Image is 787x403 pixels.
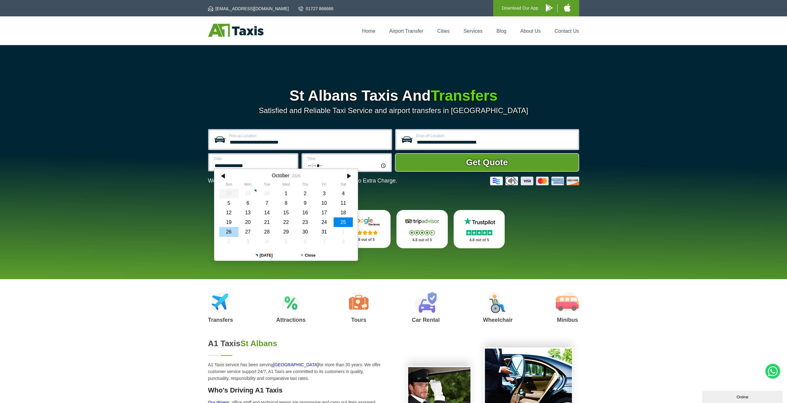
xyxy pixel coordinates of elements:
h3: Minibus [556,317,579,323]
a: Trustpilot Stars 4.8 out of 5 [454,210,505,248]
p: 4.8 out of 5 [403,236,441,244]
div: 08 October 2025 [276,198,296,208]
div: 01 October 2025 [276,189,296,198]
div: 13 October 2025 [238,208,257,217]
a: Home [362,28,375,34]
th: Saturday [334,182,353,188]
h3: Tours [349,317,369,323]
h3: Transfers [208,317,233,323]
div: 09 October 2025 [295,198,314,208]
a: Blog [496,28,506,34]
div: 07 November 2025 [314,237,334,246]
button: Get Quote [395,153,579,172]
div: 18 October 2025 [334,208,353,217]
button: Close [286,250,330,261]
th: Tuesday [257,182,276,188]
div: 06 November 2025 [295,237,314,246]
img: Attractions [281,292,300,313]
a: Tripadvisor Stars 4.8 out of 5 [396,210,448,248]
img: Trustpilot [461,217,498,226]
div: 01 November 2025 [334,227,353,237]
p: A1 Taxis service has been serving for more than 30 years. We offer customer service support 24/7,... [208,361,386,382]
h3: Wheelchair [483,317,513,323]
p: 4.8 out of 5 [460,236,498,244]
img: Google [346,217,383,226]
a: 01727 866666 [298,6,334,12]
div: 05 November 2025 [276,237,296,246]
a: Services [464,28,482,34]
label: Pick-up Location [229,134,387,138]
div: 03 November 2025 [238,237,257,246]
div: 2025 [292,174,300,178]
img: Tripadvisor [404,217,441,226]
p: Download Our App [502,4,538,12]
div: 15 October 2025 [276,208,296,217]
img: Minibus [556,292,579,313]
div: 31 October 2025 [314,227,334,237]
div: 06 October 2025 [238,198,257,208]
h2: A1 Taxis [208,339,386,348]
div: 17 October 2025 [314,208,334,217]
a: Cities [437,28,450,34]
a: Google Stars 4.8 out of 5 [339,210,391,248]
div: 29 October 2025 [276,227,296,237]
th: Friday [314,182,334,188]
img: A1 Taxis St Albans LTD [208,24,263,37]
img: A1 Taxis iPhone App [564,4,571,12]
div: 04 November 2025 [257,237,276,246]
div: 29 September 2025 [238,189,257,198]
h3: Who's Driving A1 Taxis [208,386,386,394]
h1: St Albans Taxis And [208,88,579,103]
div: 19 October 2025 [219,217,238,227]
a: [EMAIL_ADDRESS][DOMAIN_NAME] [208,6,289,12]
div: 05 October 2025 [219,198,238,208]
div: 16 October 2025 [295,208,314,217]
div: 14 October 2025 [257,208,276,217]
img: Car Rental [415,292,437,313]
th: Wednesday [276,182,296,188]
img: A1 Taxis Android App [546,4,553,12]
label: Time [307,157,387,161]
th: Sunday [219,182,238,188]
div: 08 November 2025 [334,237,353,246]
label: Drop-off Location [416,134,574,138]
p: 4.8 out of 5 [346,236,384,244]
span: The Car at No Extra Charge. [326,178,397,184]
img: Airport Transfers [211,292,230,313]
div: 02 November 2025 [219,237,238,246]
img: Stars [352,230,378,235]
img: Stars [409,230,435,235]
div: 11 October 2025 [334,198,353,208]
span: Transfers [431,87,498,104]
div: 27 October 2025 [238,227,257,237]
div: 07 October 2025 [257,198,276,208]
th: Monday [238,182,257,188]
div: 24 October 2025 [314,217,334,227]
div: 04 October 2025 [334,189,353,198]
div: 12 October 2025 [219,208,238,217]
a: Contact Us [554,28,579,34]
div: 28 October 2025 [257,227,276,237]
div: 30 September 2025 [257,189,276,198]
h3: Attractions [276,317,306,323]
span: St Albans [241,339,277,348]
div: 21 October 2025 [257,217,276,227]
iframe: chat widget [702,389,784,403]
div: 26 October 2025 [219,227,238,237]
div: October [272,173,289,178]
button: [DATE] [242,250,286,261]
a: About Us [520,28,541,34]
div: 20 October 2025 [238,217,257,227]
div: 28 September 2025 [219,189,238,198]
th: Thursday [295,182,314,188]
img: Wheelchair [488,292,508,313]
a: Airport Transfer [389,28,423,34]
h3: Car Rental [412,317,440,323]
div: 02 October 2025 [295,189,314,198]
img: Tours [349,292,369,313]
img: Credit And Debit Cards [490,177,579,185]
div: 10 October 2025 [314,198,334,208]
img: Stars [466,230,492,235]
p: We Now Accept Card & Contactless Payment In [208,178,397,184]
div: 23 October 2025 [295,217,314,227]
